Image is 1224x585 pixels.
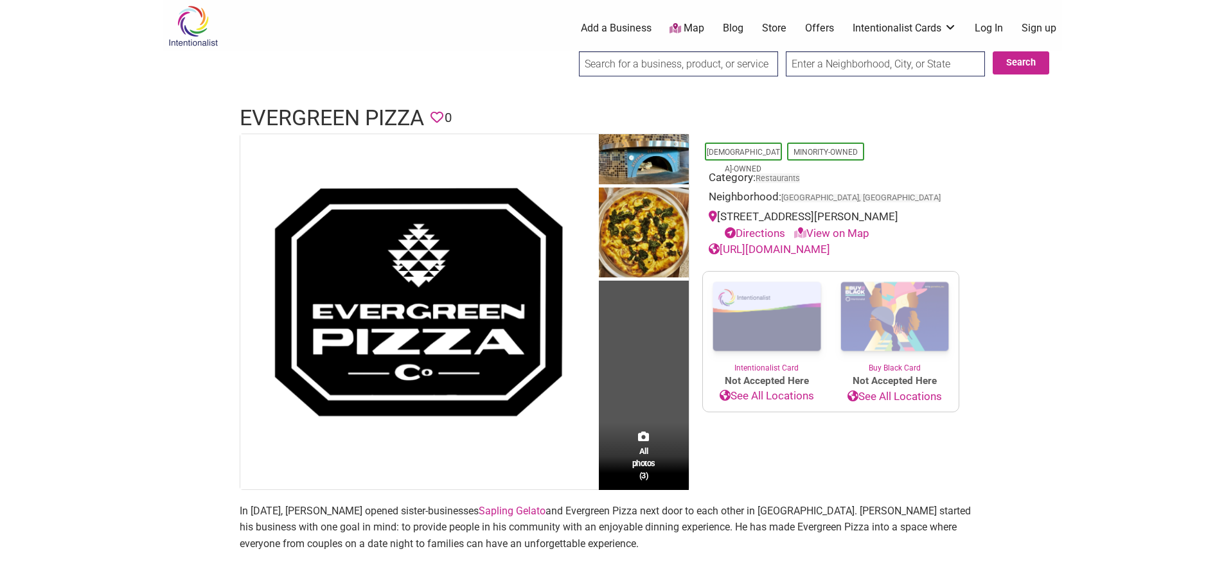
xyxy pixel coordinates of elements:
a: View on Map [794,227,869,240]
a: Sapling Gelato [479,505,545,517]
a: Directions [725,227,785,240]
a: Log In [975,21,1003,35]
img: Intentionalist [163,5,224,47]
a: Minority-Owned [794,148,858,157]
a: See All Locations [703,388,831,405]
button: Search [993,51,1049,74]
img: Intentionalist Card [703,272,831,362]
a: Intentionalist Card [703,272,831,374]
h1: Evergreen Pizza [240,103,424,134]
input: Enter a Neighborhood, City, or State [786,51,985,76]
a: Add a Business [581,21,652,35]
a: Restaurants [756,173,800,183]
span: [GEOGRAPHIC_DATA], [GEOGRAPHIC_DATA] [781,194,941,202]
a: Store [762,21,786,35]
p: In [DATE], [PERSON_NAME] opened sister-businesses and Evergreen Pizza next door to each other in ... [240,503,985,552]
a: Sign up [1022,21,1056,35]
div: Neighborhood: [709,189,953,209]
input: Search for a business, product, or service [579,51,778,76]
img: Buy Black Card [831,272,959,363]
span: Not Accepted Here [703,374,831,389]
div: Category: [709,170,953,189]
a: Intentionalist Cards [853,21,957,35]
span: All photos (3) [632,445,655,482]
a: Map [670,21,704,36]
a: Offers [805,21,834,35]
a: [URL][DOMAIN_NAME] [709,243,830,256]
a: Buy Black Card [831,272,959,374]
a: [DEMOGRAPHIC_DATA]-Owned [707,148,780,173]
a: See All Locations [831,389,959,405]
a: Blog [723,21,743,35]
span: 0 [445,108,452,128]
div: [STREET_ADDRESS][PERSON_NAME] [709,209,953,241]
span: Not Accepted Here [831,374,959,389]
